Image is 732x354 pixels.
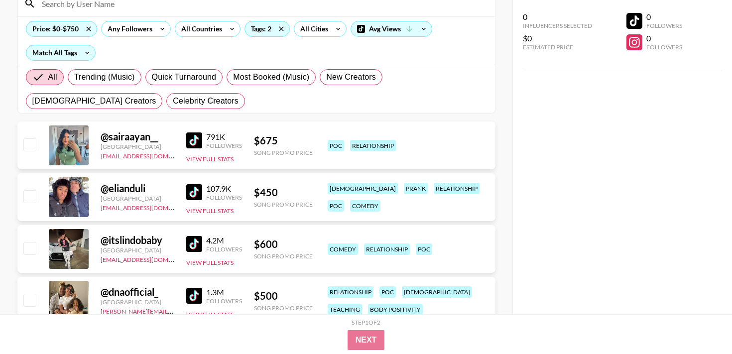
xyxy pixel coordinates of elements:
span: Celebrity Creators [173,95,239,107]
div: Any Followers [102,21,154,36]
div: $0 [523,33,592,43]
div: poc [328,200,344,212]
div: comedy [328,243,358,255]
div: relationship [350,140,396,151]
a: [EMAIL_ADDRESS][DOMAIN_NAME] [101,254,201,263]
div: [GEOGRAPHIC_DATA] [101,246,174,254]
div: [GEOGRAPHIC_DATA] [101,298,174,306]
div: 791K [206,132,242,142]
div: [DEMOGRAPHIC_DATA] [402,286,472,298]
div: $ 675 [254,134,313,147]
div: poc [328,140,344,151]
div: poc [379,286,396,298]
div: $ 500 [254,290,313,302]
div: Song Promo Price [254,149,313,156]
div: Tags: 2 [245,21,289,36]
div: Step 1 of 2 [352,319,380,326]
div: body positivity [368,304,423,315]
div: Song Promo Price [254,304,313,312]
div: Followers [206,297,242,305]
button: View Full Stats [186,311,234,318]
div: Followers [646,43,682,51]
div: 1.3M [206,287,242,297]
button: View Full Stats [186,207,234,215]
div: 107.9K [206,184,242,194]
span: Trending (Music) [74,71,135,83]
div: Influencers Selected [523,22,592,29]
div: [DEMOGRAPHIC_DATA] [328,183,398,194]
img: TikTok [186,132,202,148]
button: View Full Stats [186,155,234,163]
span: [DEMOGRAPHIC_DATA] Creators [32,95,156,107]
img: TikTok [186,236,202,252]
div: Price: $0-$750 [26,21,97,36]
button: Next [348,330,385,350]
a: [PERSON_NAME][EMAIL_ADDRESS][DOMAIN_NAME] [101,306,248,315]
div: prank [404,183,428,194]
div: $ 450 [254,186,313,199]
div: Followers [206,194,242,201]
div: 0 [646,12,682,22]
div: Song Promo Price [254,252,313,260]
iframe: Drift Widget Chat Controller [682,304,720,342]
div: Followers [646,22,682,29]
div: Followers [206,142,242,149]
div: [GEOGRAPHIC_DATA] [101,195,174,202]
a: [EMAIL_ADDRESS][DOMAIN_NAME] [101,202,201,212]
div: @ sairaayan__ [101,130,174,143]
div: Avg Views [351,21,432,36]
div: 4.2M [206,236,242,245]
div: relationship [434,183,480,194]
div: 0 [646,33,682,43]
div: [GEOGRAPHIC_DATA] [101,143,174,150]
span: Most Booked (Music) [233,71,309,83]
span: All [48,71,57,83]
div: relationship [364,243,410,255]
div: Estimated Price [523,43,592,51]
a: [EMAIL_ADDRESS][DOMAIN_NAME] [101,150,201,160]
div: $ 600 [254,238,313,250]
img: TikTok [186,184,202,200]
span: New Creators [326,71,376,83]
div: @ elianduli [101,182,174,195]
span: Quick Turnaround [152,71,217,83]
div: All Cities [294,21,330,36]
div: @ itslindobaby [101,234,174,246]
div: Followers [206,245,242,253]
div: All Countries [175,21,224,36]
div: relationship [328,286,373,298]
div: 0 [523,12,592,22]
div: @ dnaofficial_ [101,286,174,298]
div: Match All Tags [26,45,95,60]
div: poc [416,243,432,255]
div: Song Promo Price [254,201,313,208]
div: teaching [328,304,362,315]
div: comedy [350,200,380,212]
button: View Full Stats [186,259,234,266]
img: TikTok [186,288,202,304]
